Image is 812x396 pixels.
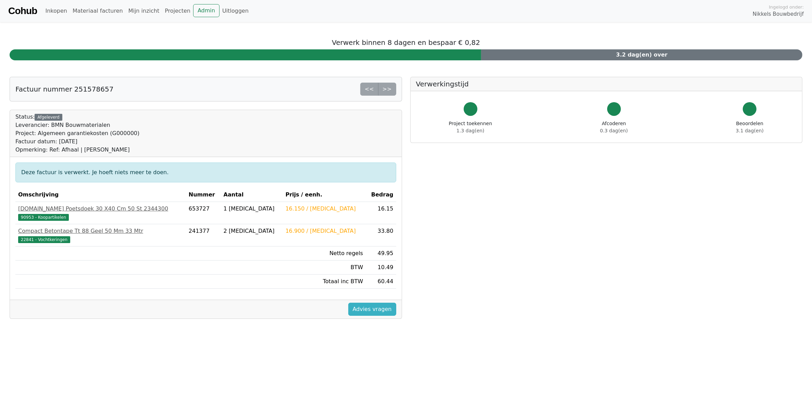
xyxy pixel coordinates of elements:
[18,227,183,243] a: Compact Betontape Tt 88 Geel 50 Mm 33 Mtr22841 - Vochtkeringen
[15,146,139,154] div: Opmerking: Ref: Afhaal | [PERSON_NAME]
[286,227,363,235] div: 16.900 / [MEDICAL_DATA]
[186,188,221,202] th: Nummer
[481,49,802,60] div: 3.2 dag(en) over
[449,120,492,134] div: Project toekennen
[220,4,251,18] a: Uitloggen
[70,4,126,18] a: Materiaal facturen
[42,4,70,18] a: Inkopen
[15,129,139,137] div: Project: Algemeen garantiekosten (G000000)
[736,120,764,134] div: Beoordelen
[186,202,221,224] td: 653727
[283,261,366,275] td: BTW
[366,275,396,289] td: 60.44
[8,3,37,19] a: Cohub
[366,261,396,275] td: 10.49
[416,80,797,88] h5: Verwerkingstijd
[224,227,280,235] div: 2 [MEDICAL_DATA]
[736,128,764,133] span: 3.1 dag(en)
[15,85,113,93] h5: Factuur nummer 251578657
[193,4,220,17] a: Admin
[366,202,396,224] td: 16.15
[18,205,183,213] div: [DOMAIN_NAME] Poetsdoek 30 X40 Cm 50 St 2344300
[221,188,283,202] th: Aantal
[10,38,802,47] h5: Verwerk binnen 8 dagen en bespaar € 0,82
[18,236,70,243] span: 22841 - Vochtkeringen
[15,163,396,182] div: Deze factuur is verwerkt. Je hoeft niets meer te doen.
[283,188,366,202] th: Prijs / eenh.
[15,137,139,146] div: Factuur datum: [DATE]
[18,205,183,221] a: [DOMAIN_NAME] Poetsdoek 30 X40 Cm 50 St 234430090953 - Koopartikelen
[224,205,280,213] div: 1 [MEDICAL_DATA]
[15,188,186,202] th: Omschrijving
[186,224,221,247] td: 241377
[286,205,363,213] div: 16.150 / [MEDICAL_DATA]
[753,10,804,18] span: Nikkels Bouwbedrijf
[600,120,628,134] div: Afcoderen
[162,4,193,18] a: Projecten
[15,113,139,154] div: Status:
[366,247,396,261] td: 49.95
[283,275,366,289] td: Totaal inc BTW
[348,303,396,316] a: Advies vragen
[18,214,69,221] span: 90953 - Koopartikelen
[457,128,484,133] span: 1.3 dag(en)
[600,128,628,133] span: 0.3 dag(en)
[366,188,396,202] th: Bedrag
[283,247,366,261] td: Netto regels
[769,4,804,10] span: Ingelogd onder:
[15,121,139,129] div: Leverancier: BMN Bouwmaterialen
[18,227,183,235] div: Compact Betontape Tt 88 Geel 50 Mm 33 Mtr
[35,114,62,121] div: Afgeleverd
[366,224,396,247] td: 33.80
[126,4,162,18] a: Mijn inzicht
